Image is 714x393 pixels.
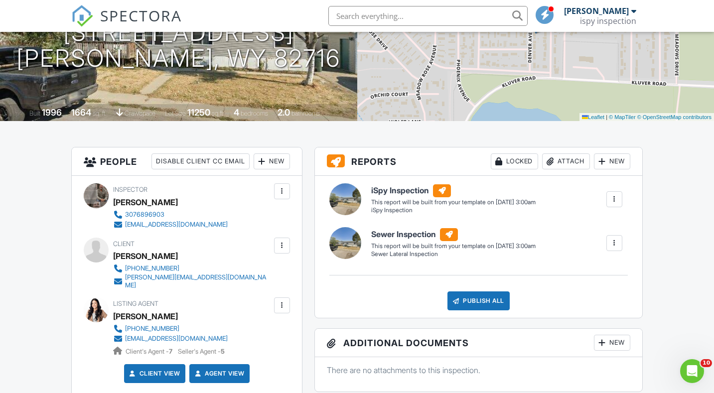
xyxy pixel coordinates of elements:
span: bedrooms [241,110,268,117]
div: Publish All [447,291,510,310]
a: © MapTiler [609,114,636,120]
p: There are no attachments to this inspection. [327,365,630,376]
div: 2.0 [278,107,290,118]
div: [PHONE_NUMBER] [125,325,179,333]
span: Client's Agent - [126,348,174,355]
a: Client View [128,369,180,379]
strong: 5 [221,348,225,355]
div: [EMAIL_ADDRESS][DOMAIN_NAME] [125,221,228,229]
h1: [STREET_ADDRESS] [PERSON_NAME], WY 82716 [16,19,340,72]
span: Client [113,240,135,248]
div: Disable Client CC Email [151,153,250,169]
a: [PHONE_NUMBER] [113,324,228,334]
div: Locked [491,153,538,169]
span: Seller's Agent - [178,348,225,355]
a: [PHONE_NUMBER] [113,263,272,273]
img: The Best Home Inspection Software - Spectora [71,5,93,27]
div: [PERSON_NAME] [113,249,178,263]
div: New [594,153,630,169]
div: 4 [234,107,239,118]
span: Built [29,110,40,117]
a: [EMAIL_ADDRESS][DOMAIN_NAME] [113,220,228,230]
div: This report will be built from your template on [DATE] 3:00am [371,198,536,206]
div: [PERSON_NAME] [564,6,629,16]
div: This report will be built from your template on [DATE] 3:00am [371,242,536,250]
div: 3076896903 [125,211,164,219]
span: bathrooms [291,110,320,117]
div: 1996 [42,107,62,118]
div: Attach [542,153,590,169]
iframe: Intercom live chat [680,359,704,383]
span: sq. ft. [93,110,107,117]
span: sq.ft. [212,110,224,117]
span: SPECTORA [100,5,182,26]
h6: iSpy Inspection [371,184,536,197]
span: | [606,114,607,120]
h3: Additional Documents [315,329,642,357]
div: Sewer Lateral Inspection [371,250,536,259]
div: [PERSON_NAME] [113,195,178,210]
div: 11250 [187,107,210,118]
a: [PERSON_NAME] [113,309,178,324]
a: [EMAIL_ADDRESS][DOMAIN_NAME] [113,334,228,344]
a: © OpenStreetMap contributors [637,114,712,120]
strong: 7 [169,348,172,355]
a: [PERSON_NAME][EMAIL_ADDRESS][DOMAIN_NAME] [113,273,272,289]
div: 1664 [71,107,91,118]
span: Lot Size [165,110,186,117]
a: 3076896903 [113,210,228,220]
div: New [254,153,290,169]
span: Inspector [113,186,147,193]
a: SPECTORA [71,13,182,34]
div: [PERSON_NAME][EMAIL_ADDRESS][DOMAIN_NAME] [125,273,272,289]
h6: Sewer Inspection [371,228,536,241]
span: 10 [701,359,712,367]
div: ispy inspection [580,16,636,26]
div: [EMAIL_ADDRESS][DOMAIN_NAME] [125,335,228,343]
span: crawlspace [125,110,155,117]
a: Agent View [193,369,244,379]
a: Leaflet [582,114,604,120]
div: New [594,335,630,351]
span: Listing Agent [113,300,158,307]
div: [PHONE_NUMBER] [125,264,179,272]
h3: Reports [315,147,642,176]
h3: People [72,147,302,176]
input: Search everything... [328,6,528,26]
div: iSpy Inspection [371,206,536,215]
